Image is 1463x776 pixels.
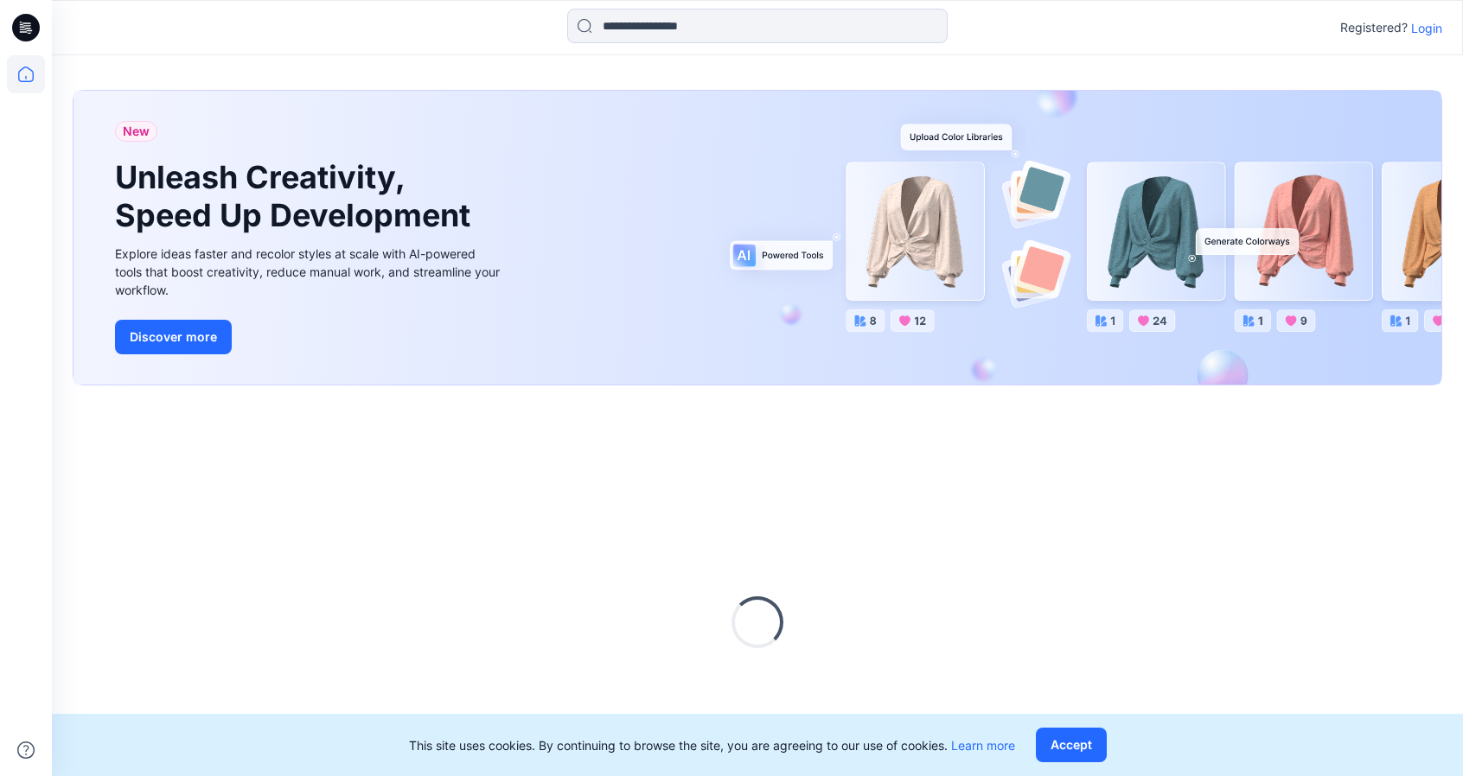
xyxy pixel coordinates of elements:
[115,320,232,354] button: Discover more
[951,738,1015,753] a: Learn more
[115,159,478,233] h1: Unleash Creativity, Speed Up Development
[115,320,504,354] a: Discover more
[123,121,150,142] span: New
[1411,19,1442,37] p: Login
[409,736,1015,754] p: This site uses cookies. By continuing to browse the site, you are agreeing to our use of cookies.
[1036,728,1107,762] button: Accept
[115,245,504,299] div: Explore ideas faster and recolor styles at scale with AI-powered tools that boost creativity, red...
[1340,17,1408,38] p: Registered?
